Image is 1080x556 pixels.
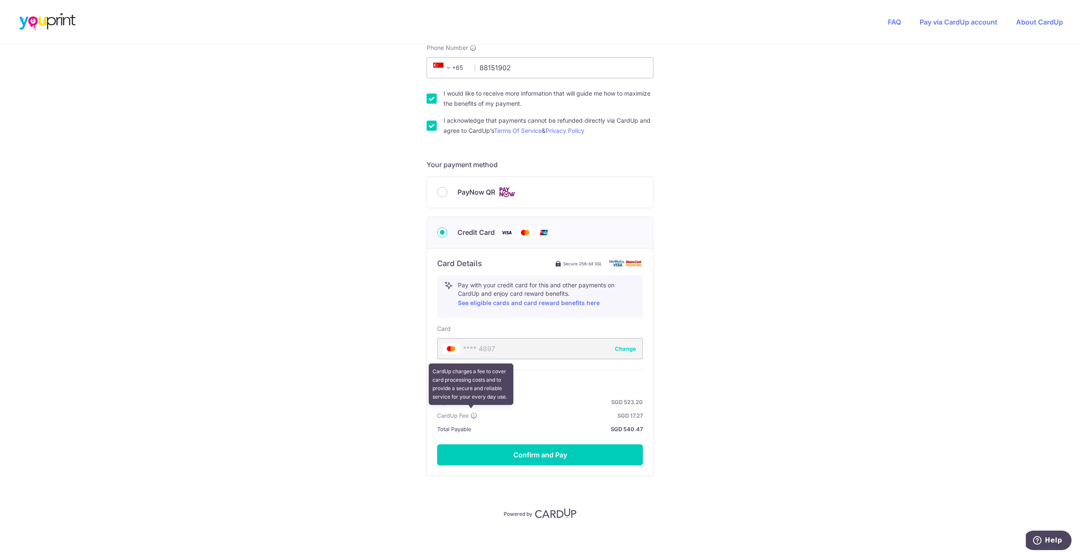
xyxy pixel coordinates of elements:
div: PayNow QR Cards logo [437,187,643,198]
div: CardUp charges a fee to cover card processing costs and to provide a secure and reliable service ... [429,363,513,405]
label: I would like to receive more information that will guide me how to maximize the benefits of my pa... [444,88,653,109]
a: About CardUp [1016,18,1063,26]
label: Card [437,325,451,333]
img: Visa [498,227,515,238]
span: Total Payable [437,424,471,434]
h6: Card Details [437,259,482,269]
img: Cards logo [499,187,515,198]
strong: SGD 523.20 [485,397,643,407]
span: PayNow QR [457,187,495,197]
a: Terms Of Service [494,127,542,134]
span: Phone Number [427,44,468,52]
img: Union Pay [535,227,552,238]
img: card secure [609,260,643,267]
h5: Your payment method [427,160,653,170]
h6: Summary [437,380,643,390]
iframe: Opens a widget where you can find more information [1026,531,1072,552]
span: +65 [431,63,469,73]
p: Pay with your credit card for this and other payments on CardUp and enjoy card reward benefits. [458,281,636,308]
a: See eligible cards and card reward benefits here [458,299,600,306]
span: +65 [433,63,454,73]
div: Credit Card Visa Mastercard Union Pay [437,227,643,238]
label: I acknowledge that payments cannot be refunded directly via CardUp and agree to CardUp’s & [444,116,653,136]
strong: SGD 17.27 [481,410,643,421]
a: Pay via CardUp account [920,18,997,26]
span: CardUp Fee [437,410,469,421]
span: Credit Card [457,227,495,237]
span: Secure 256-bit SSL [563,260,602,267]
img: Mastercard [517,227,534,238]
img: CardUp [535,508,576,518]
a: FAQ [888,18,901,26]
button: Change [615,344,636,353]
strong: SGD 540.47 [475,424,643,434]
p: Powered by [504,509,532,517]
button: Confirm and Pay [437,444,643,465]
a: Privacy Policy [546,127,584,134]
